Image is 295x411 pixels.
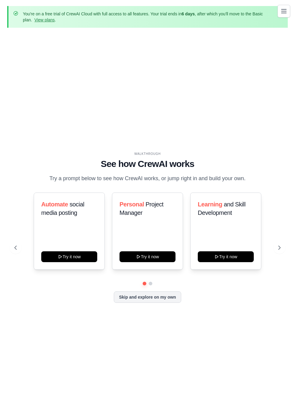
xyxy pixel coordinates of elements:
strong: 6 days [182,11,195,16]
span: Project Manager [120,201,163,216]
a: View plans [34,17,54,22]
button: Skip and explore on my own [114,291,181,303]
div: WALKTHROUGH [14,152,281,156]
span: Personal [120,201,144,208]
h1: See how CrewAI works [14,158,281,169]
button: Toggle navigation [278,5,290,17]
span: Automate [41,201,68,208]
button: Try it now [198,251,254,262]
p: Try a prompt below to see how CrewAI works, or jump right in and build your own. [46,174,249,183]
span: Learning [198,201,222,208]
p: You're on a free trial of CrewAI Cloud with full access to all features. Your trial ends in , aft... [23,11,273,23]
button: Try it now [120,251,175,262]
button: Try it now [41,251,97,262]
